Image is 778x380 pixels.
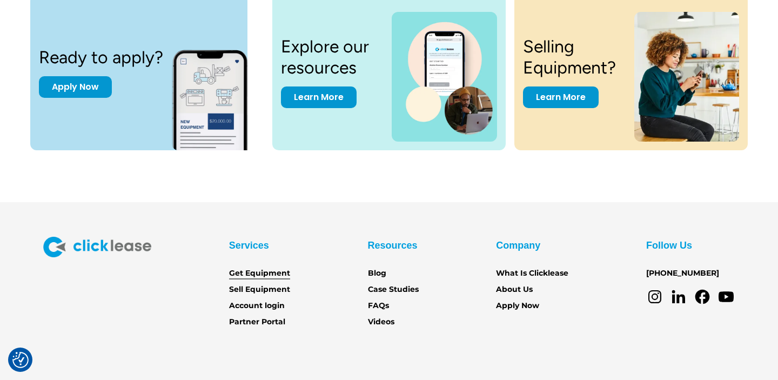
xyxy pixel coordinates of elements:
[368,300,389,312] a: FAQs
[368,316,394,328] a: Videos
[634,12,739,142] img: a woman sitting on a stool looking at her cell phone
[496,237,540,254] div: Company
[368,268,386,279] a: Blog
[281,36,379,78] h3: Explore our resources
[43,237,151,257] img: Clicklease logo
[281,86,357,108] a: Learn More
[523,86,599,108] a: Learn More
[39,76,112,98] a: Apply Now
[39,47,163,68] h3: Ready to apply?
[229,237,269,254] div: Services
[229,284,290,296] a: Sell Equipment
[229,316,285,328] a: Partner Portal
[496,300,539,312] a: Apply Now
[368,237,418,254] div: Resources
[646,237,692,254] div: Follow Us
[368,284,419,296] a: Case Studies
[12,352,29,368] button: Consent Preferences
[523,36,621,78] h3: Selling Equipment?
[172,38,267,150] img: New equipment quote on the screen of a smart phone
[229,268,290,279] a: Get Equipment
[229,300,285,312] a: Account login
[496,284,533,296] a: About Us
[12,352,29,368] img: Revisit consent button
[646,268,719,279] a: [PHONE_NUMBER]
[392,12,497,142] img: a photo of a man on a laptop and a cell phone
[496,268,568,279] a: What Is Clicklease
